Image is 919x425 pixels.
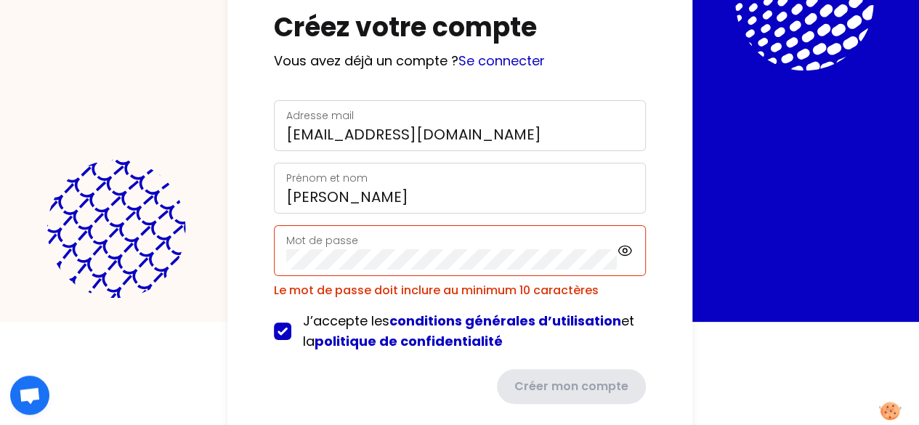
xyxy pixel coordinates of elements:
a: Se connecter [458,52,545,70]
div: Le mot de passe doit inclure au minimum 10 caractères [274,282,646,299]
label: Adresse mail [286,108,354,123]
a: conditions générales d’utilisation [389,312,621,330]
p: Vous avez déjà un compte ? [274,51,646,71]
h1: Créez votre compte [274,13,646,42]
div: Ouvrir le chat [10,376,49,415]
a: politique de confidentialité [315,332,503,350]
span: J’accepte les et la [303,312,634,350]
label: Prénom et nom [286,171,368,185]
label: Mot de passe [286,233,358,248]
button: Créer mon compte [497,369,646,404]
